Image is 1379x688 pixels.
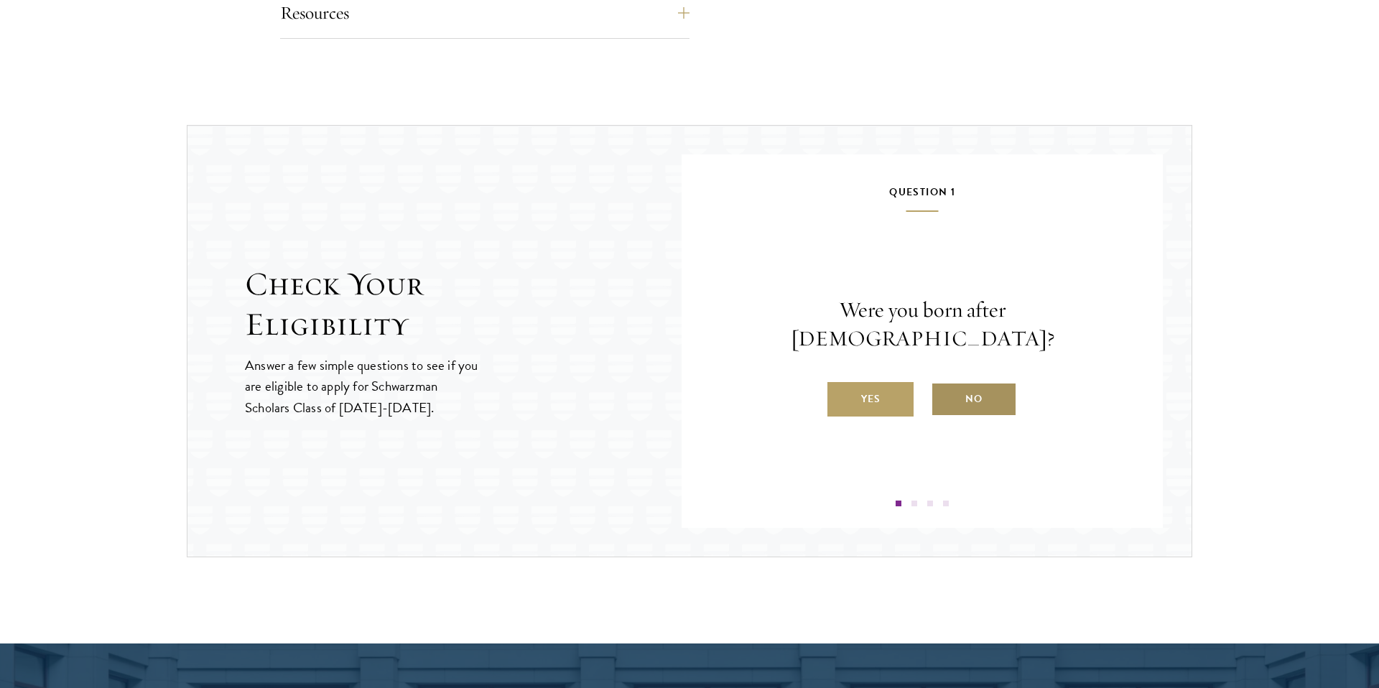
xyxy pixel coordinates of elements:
h2: Check Your Eligibility [245,264,682,345]
label: Yes [827,382,914,417]
h5: Question 1 [725,183,1120,212]
p: Answer a few simple questions to see if you are eligible to apply for Schwarzman Scholars Class o... [245,355,480,417]
label: No [931,382,1017,417]
p: Were you born after [DEMOGRAPHIC_DATA]? [725,296,1120,353]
